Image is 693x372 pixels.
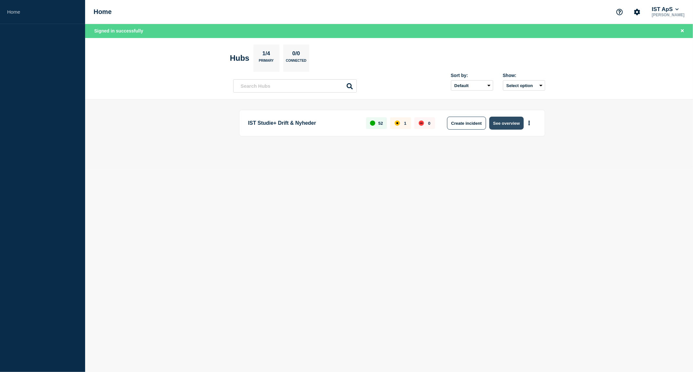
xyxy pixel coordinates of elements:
button: Account settings [630,5,644,19]
button: Close banner [678,27,687,35]
p: 0 [428,121,430,126]
div: up [370,121,375,126]
div: Show: [503,73,545,78]
p: [PERSON_NAME] [650,13,686,17]
button: IST ApS [650,6,680,13]
p: Primary [259,59,274,66]
button: Create incident [447,117,486,130]
h1: Home [94,8,112,16]
button: See overview [489,117,524,130]
button: Support [613,5,626,19]
div: down [419,121,424,126]
p: 1 [404,121,406,126]
div: Sort by: [451,73,493,78]
button: More actions [525,117,533,129]
h2: Hubs [230,54,250,63]
input: Search Hubs [233,79,357,93]
p: 52 [378,121,383,126]
p: IST Studie+ Drift & Nyheder [248,117,359,130]
select: Sort by [451,80,493,91]
p: 0/0 [290,50,302,59]
p: 1/4 [260,50,273,59]
p: Connected [286,59,306,66]
div: affected [395,121,400,126]
button: Select option [503,80,545,91]
span: Signed in successfully [94,28,143,33]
